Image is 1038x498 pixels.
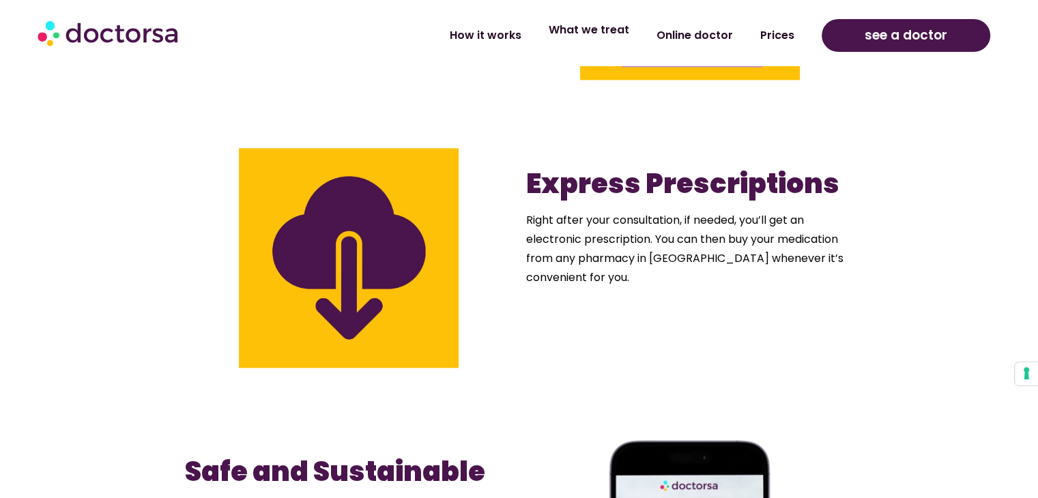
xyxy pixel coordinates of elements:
[185,452,485,490] b: Safe and Sustainable
[822,19,990,52] a: see a doctor
[526,164,839,203] b: Express Prescriptions
[526,211,854,287] p: Right after your consultation, if needed, you’ll get an electronic prescription. You can then buy...
[1015,362,1038,385] button: Your consent preferences for tracking technologies
[535,14,643,46] a: What we treat
[865,25,947,46] span: see a doctor
[747,20,808,51] a: Prices
[436,20,535,51] a: How it works
[643,20,747,51] a: Online doctor
[274,20,808,51] nav: Menu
